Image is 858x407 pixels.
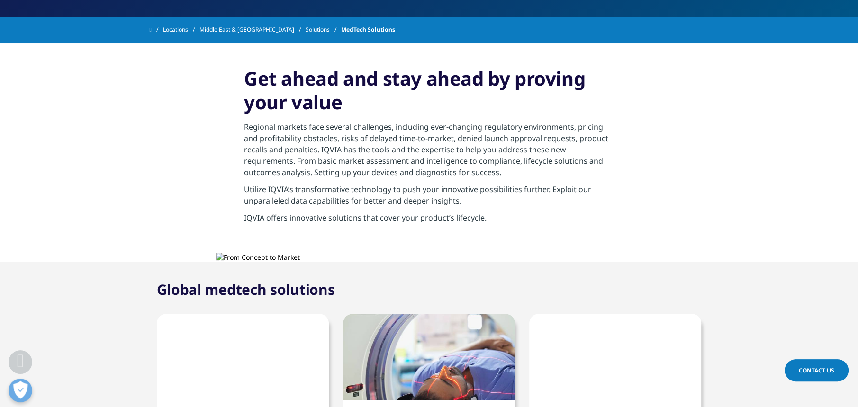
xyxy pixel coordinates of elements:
[244,67,614,121] h3: Get ahead and stay ahead by proving your value
[216,253,300,262] img: From Concept to Market
[9,379,32,402] button: Open Preferences
[341,21,395,38] span: MedTech Solutions
[157,280,335,299] h2: Global medtech solutions
[306,21,341,38] a: Solutions
[199,21,306,38] a: Middle East & [GEOGRAPHIC_DATA]
[785,359,849,381] a: Contact Us
[799,366,834,374] span: Contact Us
[244,212,614,229] p: IQVIA offers innovative solutions that cover your product’s lifecycle.
[163,21,199,38] a: Locations
[244,184,614,212] p: Utilize IQVIA’s transformative technology to push your innovative possibilities further. Exploit ...
[244,121,614,184] p: Regional markets face several challenges, including ever-changing regulatory environments, pricin...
